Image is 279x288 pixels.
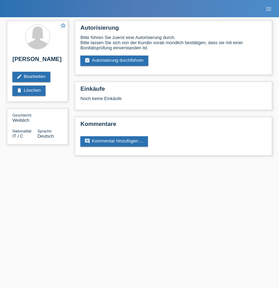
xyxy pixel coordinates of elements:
[12,129,31,133] span: Nationalität
[262,7,276,11] a: menu
[17,74,22,79] i: edit
[60,22,66,30] a: star_border
[17,88,22,93] i: delete
[12,113,31,117] span: Geschlecht
[80,121,267,131] h2: Kommentare
[38,133,54,139] span: Deutsch
[265,6,272,12] i: menu
[12,86,46,96] a: deleteLöschen
[12,72,50,82] a: editBearbeiten
[80,136,148,147] a: commentKommentar hinzufügen ...
[80,86,267,96] h2: Einkäufe
[60,22,66,29] i: star_border
[84,58,90,63] i: assignment_turned_in
[12,56,62,66] h2: [PERSON_NAME]
[12,133,23,139] span: Italien / C / 01.08.2021
[12,112,38,123] div: Weiblich
[80,96,267,106] div: Noch keine Einkäufe
[38,129,52,133] span: Sprache
[84,138,90,144] i: comment
[80,35,267,50] div: Bitte führen Sie zuerst eine Autorisierung durch. Bitte lassen Sie sich von der Kundin vorab münd...
[80,24,267,35] h2: Autorisierung
[80,56,148,66] a: assignment_turned_inAutorisierung durchführen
